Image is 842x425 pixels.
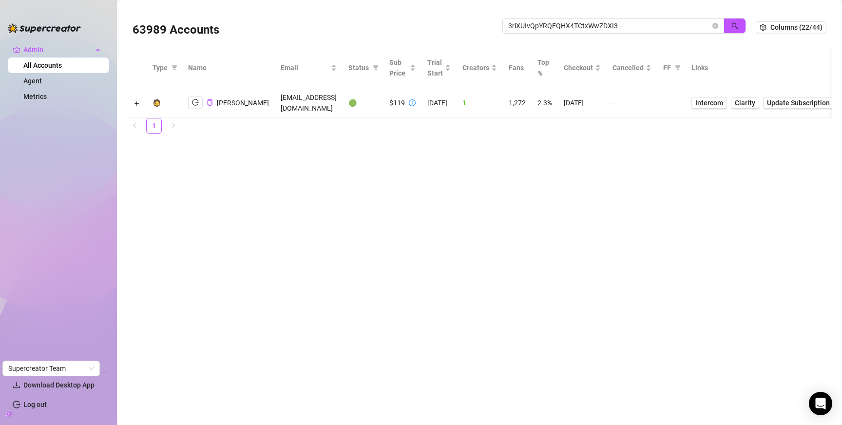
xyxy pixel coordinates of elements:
div: 🧔 [153,97,161,108]
span: build [5,411,12,418]
a: Log out [23,401,47,408]
button: logout [188,97,203,108]
li: Next Page [166,118,181,134]
div: $119 [389,97,405,108]
a: All Accounts [23,61,62,69]
td: [EMAIL_ADDRESS][DOMAIN_NAME] [275,88,343,118]
span: Type [153,62,168,73]
li: Previous Page [127,118,142,134]
span: crown [13,46,20,54]
th: Top % [532,48,558,88]
span: Columns (22/44) [770,23,823,31]
td: [DATE] [421,88,457,118]
span: Trial Start [427,57,443,78]
img: logo-BBDzfeDw.svg [8,23,81,33]
span: filter [673,60,683,75]
span: 1 [462,99,466,107]
a: 1 [147,118,161,133]
a: Metrics [23,93,47,100]
h3: 63989 Accounts [133,22,219,38]
span: Creators [462,62,489,73]
button: right [166,118,181,134]
li: 1 [146,118,162,134]
span: [PERSON_NAME] [217,99,269,107]
span: copy [207,99,213,106]
th: Sub Price [383,48,421,88]
button: Expand row [133,99,141,107]
span: Intercom [695,97,723,108]
button: close-circle [712,23,718,29]
input: Search by UID / Name / Email / Creator Username [508,20,710,31]
span: filter [373,65,379,71]
th: Name [182,48,275,88]
button: Columns (22/44) [756,21,826,33]
span: filter [170,60,179,75]
span: filter [675,65,681,71]
a: Intercom [691,97,727,109]
span: Supercreator Team [8,361,94,376]
th: Trial Start [421,48,457,88]
span: Email [281,62,329,73]
div: Open Intercom Messenger [809,392,832,415]
span: Update Subscription [767,99,830,107]
th: Creators [457,48,503,88]
a: Clarity [731,97,759,109]
span: setting [760,24,766,31]
span: Clarity [735,97,755,108]
button: left [127,118,142,134]
th: Links [686,48,840,88]
th: Email [275,48,343,88]
span: Admin [23,42,93,58]
span: Download Desktop App [23,381,95,389]
span: Sub Price [389,57,408,78]
span: filter [371,60,381,75]
span: Cancelled [612,62,644,73]
a: Agent [23,77,42,85]
span: info-circle [409,99,416,106]
span: FF [663,62,671,73]
td: [DATE] [558,88,607,118]
span: download [13,381,20,389]
th: Cancelled [607,48,657,88]
td: - [607,88,657,118]
span: filter [172,65,177,71]
button: Update Subscription [763,97,834,109]
th: Checkout [558,48,607,88]
th: Fans [503,48,532,88]
span: left [132,122,137,128]
span: 2.3% [537,99,552,107]
span: Checkout [564,62,593,73]
span: search [731,22,738,29]
span: 1,272 [509,99,526,107]
span: Status [348,62,369,73]
span: 🟢 [348,99,357,107]
span: right [171,122,176,128]
span: logout [192,99,199,106]
button: Copy Account UID [207,99,213,106]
